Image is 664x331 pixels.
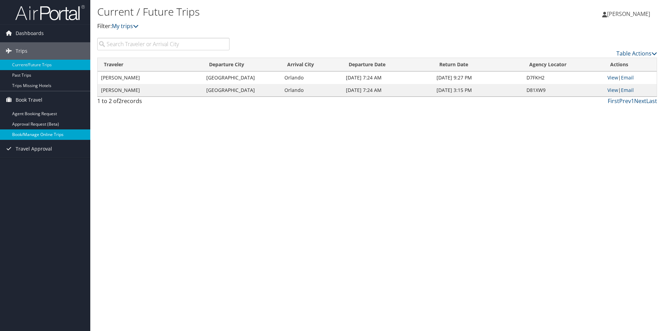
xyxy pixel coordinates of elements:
a: Table Actions [616,50,657,57]
th: Departure City: activate to sort column ascending [203,58,281,71]
span: [PERSON_NAME] [607,10,650,18]
img: airportal-logo.png [15,5,85,21]
td: [PERSON_NAME] [98,71,203,84]
span: Travel Approval [16,140,52,158]
a: Next [634,97,646,105]
td: [GEOGRAPHIC_DATA] [203,71,281,84]
a: [PERSON_NAME] [602,3,657,24]
td: D7FKH2 [523,71,604,84]
td: [DATE] 9:27 PM [433,71,523,84]
th: Arrival City: activate to sort column ascending [281,58,342,71]
a: Last [646,97,657,105]
div: 1 to 2 of records [97,97,230,109]
th: Departure Date: activate to sort column descending [342,58,433,71]
th: Return Date: activate to sort column ascending [433,58,523,71]
th: Traveler: activate to sort column ascending [98,58,203,71]
input: Search Traveler or Arrival City [97,38,230,50]
span: 2 [118,97,122,105]
th: Actions [604,58,657,71]
td: D81XW9 [523,84,604,96]
td: | [604,84,657,96]
a: Email [621,87,634,93]
td: Orlando [281,84,342,96]
td: | [604,71,657,84]
td: [DATE] 7:24 AM [342,84,433,96]
a: First [608,97,619,105]
td: [DATE] 7:24 AM [342,71,433,84]
td: [GEOGRAPHIC_DATA] [203,84,281,96]
a: View [607,74,618,81]
h1: Current / Future Trips [97,5,471,19]
th: Agency Locator: activate to sort column ascending [523,58,604,71]
td: [PERSON_NAME] [98,84,203,96]
a: Prev [619,97,631,105]
td: [DATE] 3:15 PM [433,84,523,96]
p: Filter: [97,22,471,31]
span: Trips [16,42,27,60]
a: View [607,87,618,93]
span: Book Travel [16,91,42,109]
a: Email [621,74,634,81]
td: Orlando [281,71,342,84]
a: My trips [112,22,139,30]
span: Dashboards [16,25,44,42]
a: 1 [631,97,634,105]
